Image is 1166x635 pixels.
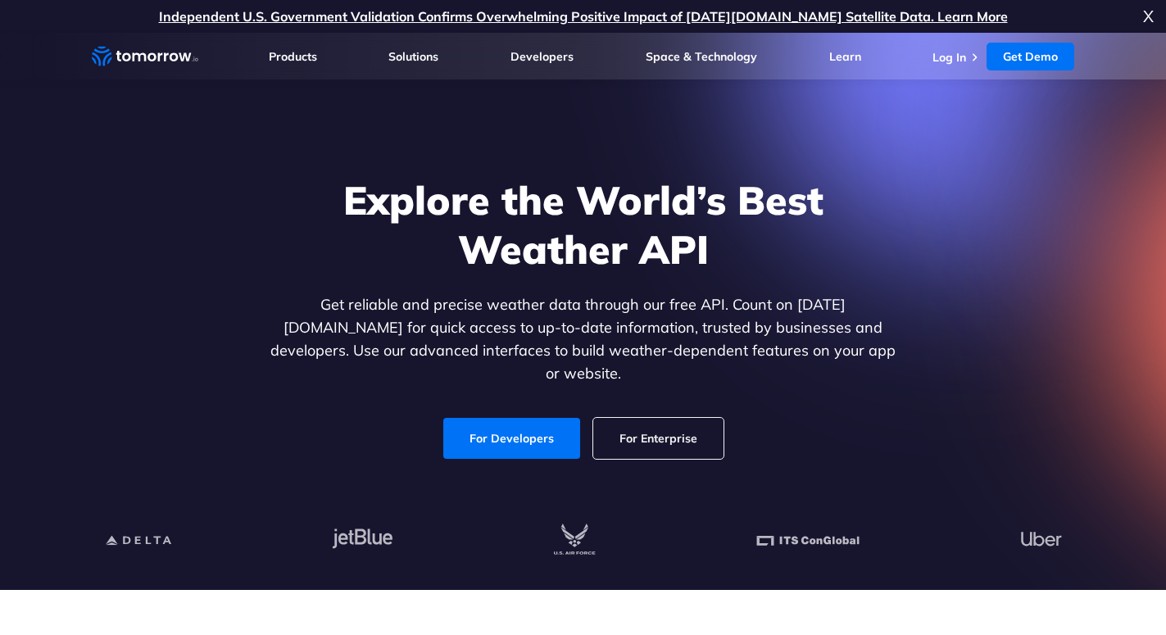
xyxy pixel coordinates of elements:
[269,49,317,64] a: Products
[388,49,438,64] a: Solutions
[932,50,966,65] a: Log In
[267,175,900,274] h1: Explore the World’s Best Weather API
[267,293,900,385] p: Get reliable and precise weather data through our free API. Count on [DATE][DOMAIN_NAME] for quic...
[510,49,574,64] a: Developers
[829,49,861,64] a: Learn
[593,418,724,459] a: For Enterprise
[92,44,198,69] a: Home link
[443,418,580,459] a: For Developers
[987,43,1074,70] a: Get Demo
[159,8,1008,25] a: Independent U.S. Government Validation Confirms Overwhelming Positive Impact of [DATE][DOMAIN_NAM...
[646,49,757,64] a: Space & Technology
